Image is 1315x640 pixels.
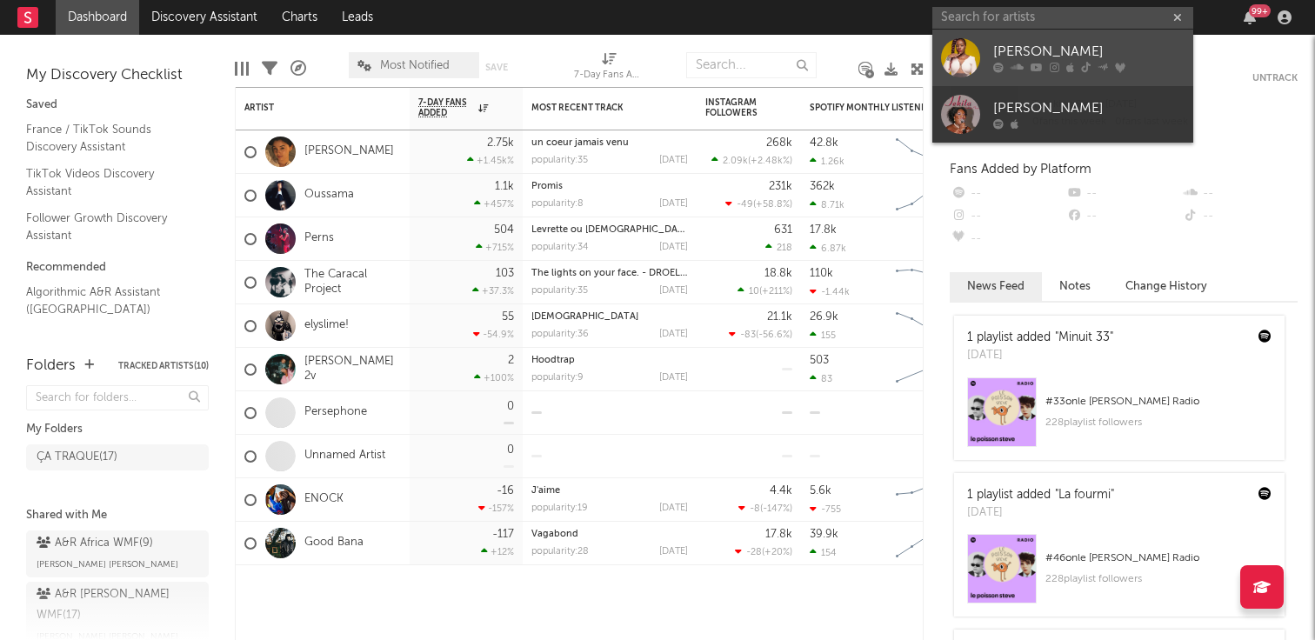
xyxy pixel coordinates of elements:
div: -157 % [478,503,514,514]
svg: Chart title [888,478,966,522]
svg: Chart title [888,174,966,217]
div: popularity: 34 [531,243,589,252]
div: 17.8k [810,224,837,236]
div: 1.26k [810,156,844,167]
div: My Discovery Checklist [26,65,209,86]
div: popularity: 9 [531,373,584,383]
div: 362k [810,181,835,192]
div: 504 [494,224,514,236]
a: #33onle [PERSON_NAME] Radio228playlist followers [954,377,1285,460]
div: 18.8k [764,268,792,279]
span: -147 % [763,504,790,514]
div: Shared with Me [26,505,209,526]
div: [DATE] [967,347,1113,364]
div: -- [1182,183,1298,205]
div: 8.71k [810,199,844,210]
div: [DATE] [967,504,1114,522]
a: [PERSON_NAME] [932,30,1193,86]
a: un coeur jamais venu [531,138,629,148]
div: 42.8k [810,137,838,149]
span: Most Notified [380,60,450,71]
div: 99 + [1249,4,1271,17]
div: 83 [810,373,832,384]
a: #46onle [PERSON_NAME] Radio228playlist followers [954,534,1285,617]
div: popularity: 35 [531,286,588,296]
div: 2.75k [487,137,514,149]
input: Search for artists [932,7,1193,29]
div: [DATE] [659,199,688,209]
div: Promis [531,182,688,191]
div: +37.3 % [472,285,514,297]
div: -1.44k [810,286,850,297]
div: 7-Day Fans Added (7-Day Fans Added) [574,43,644,94]
div: 7-Day Fans Added (7-Day Fans Added) [574,65,644,86]
div: Recommended [26,257,209,278]
div: 503 [810,355,829,366]
div: fulani [531,312,688,322]
div: 1 playlist added [967,329,1113,347]
div: popularity: 35 [531,156,588,165]
div: -16 [497,485,514,497]
button: Untrack [1252,70,1298,87]
div: 21.1k [767,311,792,323]
div: [DATE] [659,373,688,383]
div: ( ) [738,503,792,514]
svg: Chart title [888,348,966,391]
button: Change History [1108,272,1225,301]
div: A&R [PERSON_NAME] WMF ( 17 ) [37,584,194,626]
a: Unnamed Artist [304,449,385,463]
div: ( ) [738,285,792,297]
div: ( ) [735,546,792,557]
a: The lights on your face. - DROELOE Remix [531,269,724,278]
div: popularity: 28 [531,547,589,557]
div: Hoodtrap [531,356,688,365]
svg: Chart title [888,261,966,304]
span: 7-Day Fans Added [418,97,474,118]
a: Algorithmic A&R Assistant ([GEOGRAPHIC_DATA]) [26,283,191,318]
button: News Feed [950,272,1042,301]
div: popularity: 36 [531,330,589,339]
svg: Chart title [888,217,966,261]
a: [PERSON_NAME] [304,144,394,159]
div: 0 [507,444,514,456]
a: Levrette ou [DEMOGRAPHIC_DATA] [531,225,692,235]
div: Vagabond [531,530,688,539]
div: 231k [769,181,792,192]
div: Levrette ou missionnaire [531,225,688,235]
a: Persephone [304,405,367,420]
span: 10 [749,287,759,297]
svg: Chart title [888,522,966,565]
div: 4.4k [770,485,792,497]
div: [PERSON_NAME] [993,42,1185,63]
div: ( ) [729,329,792,340]
div: 155 [810,330,836,341]
button: Save [485,63,508,72]
a: [PERSON_NAME] 2v [304,355,401,384]
a: J'aime [531,486,560,496]
a: Vagabond [531,530,578,539]
div: -117 [492,529,514,540]
a: Promis [531,182,563,191]
div: ÇA TRAQUE ( 17 ) [37,447,117,468]
div: Saved [26,95,209,116]
div: 26.9k [810,311,838,323]
div: +457 % [474,198,514,210]
div: # 46 on le [PERSON_NAME] Radio [1045,548,1272,569]
div: Folders [26,356,76,377]
button: Notes [1042,272,1108,301]
a: TikTok Videos Discovery Assistant [26,164,191,200]
div: Filters [262,43,277,94]
div: [DATE] [659,156,688,165]
div: ( ) [711,155,792,166]
div: [DATE] [659,286,688,296]
div: 6.87k [810,243,846,254]
span: [PERSON_NAME] [PERSON_NAME] [37,554,178,575]
a: The Caracal Project [304,268,401,297]
div: 0 [507,401,514,412]
a: Follower Growth Discovery Assistant [26,209,191,244]
a: France / TikTok Sounds Discovery Assistant [26,120,191,156]
div: [DATE] [659,547,688,557]
div: -- [950,228,1065,250]
div: -755 [810,503,841,515]
div: Spotify Monthly Listeners [810,103,940,113]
